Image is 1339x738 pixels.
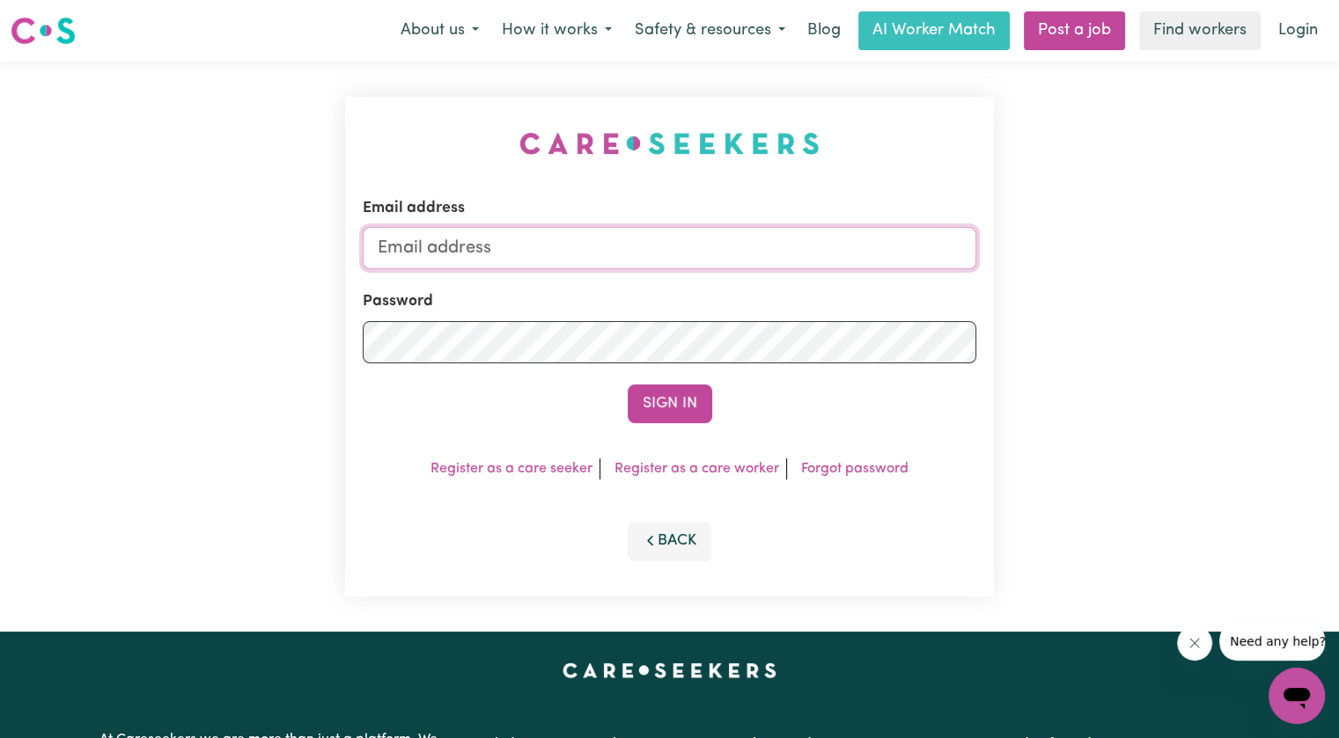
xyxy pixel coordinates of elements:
[389,12,490,49] button: About us
[11,15,76,47] img: Careseekers logo
[801,462,909,476] a: Forgot password
[490,12,623,49] button: How it works
[623,12,797,49] button: Safety & resources
[1024,11,1125,50] a: Post a job
[628,384,712,423] button: Sign In
[430,462,592,476] a: Register as a care seeker
[363,290,433,313] label: Password
[614,462,779,476] a: Register as a care worker
[1219,622,1325,661] iframe: Message from company
[1269,668,1325,724] iframe: Button to launch messaging window
[11,11,76,51] a: Careseekers logo
[563,663,776,677] a: Careseekers home page
[858,11,1010,50] a: AI Worker Match
[1139,11,1261,50] a: Find workers
[363,227,976,269] input: Email address
[797,11,851,50] a: Blog
[628,522,712,560] button: Back
[11,12,107,26] span: Need any help?
[1268,11,1328,50] a: Login
[1177,625,1212,661] iframe: Close message
[363,197,465,220] label: Email address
